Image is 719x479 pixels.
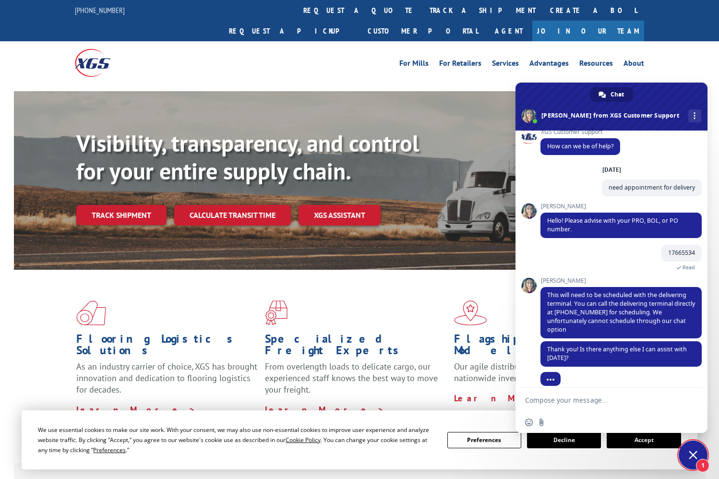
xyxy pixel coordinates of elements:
[532,21,644,41] a: Join Our Team
[454,333,635,361] h1: Flagship Distribution Model
[76,128,419,186] b: Visibility, transparency, and control for your entire supply chain.
[76,404,196,415] a: Learn More >
[602,167,621,173] div: [DATE]
[540,277,702,284] span: [PERSON_NAME]
[454,361,631,383] span: Our agile distribution network gives you nationwide inventory management on demand.
[696,459,709,472] span: 1
[38,425,435,455] div: We use essential cookies to make our site work. With your consent, we may also use non-essential ...
[607,432,681,448] button: Accept
[76,361,257,395] span: As an industry carrier of choice, XGS has brought innovation and dedication to flooring logistics...
[579,60,613,70] a: Resources
[668,249,695,257] span: 17665534
[679,441,707,469] div: Close chat
[623,60,644,70] a: About
[609,183,695,192] span: need appointment for delivery
[222,21,360,41] a: Request a pickup
[299,205,381,226] a: XGS ASSISTANT
[265,333,446,361] h1: Specialized Freight Experts
[399,60,429,70] a: For Mills
[683,264,695,271] span: Read
[525,396,677,405] textarea: Compose your message...
[540,203,702,210] span: [PERSON_NAME]
[76,300,106,325] img: xgs-icon-total-supply-chain-intelligence-red
[540,129,620,135] span: XGS Customer Support
[492,60,519,70] a: Services
[76,205,167,225] a: Track shipment
[286,436,321,444] span: Cookie Policy
[688,109,701,122] div: More channels
[611,87,624,102] span: Chat
[538,419,545,426] span: Send a file
[265,361,446,404] p: From overlength loads to delicate cargo, our experienced staff knows the best way to move your fr...
[93,446,126,454] span: Preferences
[454,300,487,325] img: xgs-icon-flagship-distribution-model-red
[439,60,481,70] a: For Retailers
[174,205,291,226] a: Calculate transit time
[265,404,384,415] a: Learn More >
[22,410,697,469] div: Cookie Consent Prompt
[75,5,125,15] a: [PHONE_NUMBER]
[525,419,533,426] span: Insert an emoji
[547,291,695,334] span: This will need to be scheduled with the delivering terminal. You can call the delivering terminal...
[590,87,634,102] div: Chat
[485,21,532,41] a: Agent
[547,216,678,233] span: Hello! Please advise with your PRO, BOL, or PO number.
[529,60,569,70] a: Advantages
[447,432,521,448] button: Preferences
[454,393,574,404] a: Learn More >
[265,300,288,325] img: xgs-icon-focused-on-flooring-red
[547,142,613,150] span: How can we be of help?
[547,345,687,362] span: Thank you! Is there anything else I can assist with [DATE]?
[527,432,601,448] button: Decline
[76,333,258,361] h1: Flooring Logistics Solutions
[360,21,485,41] a: Customer Portal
